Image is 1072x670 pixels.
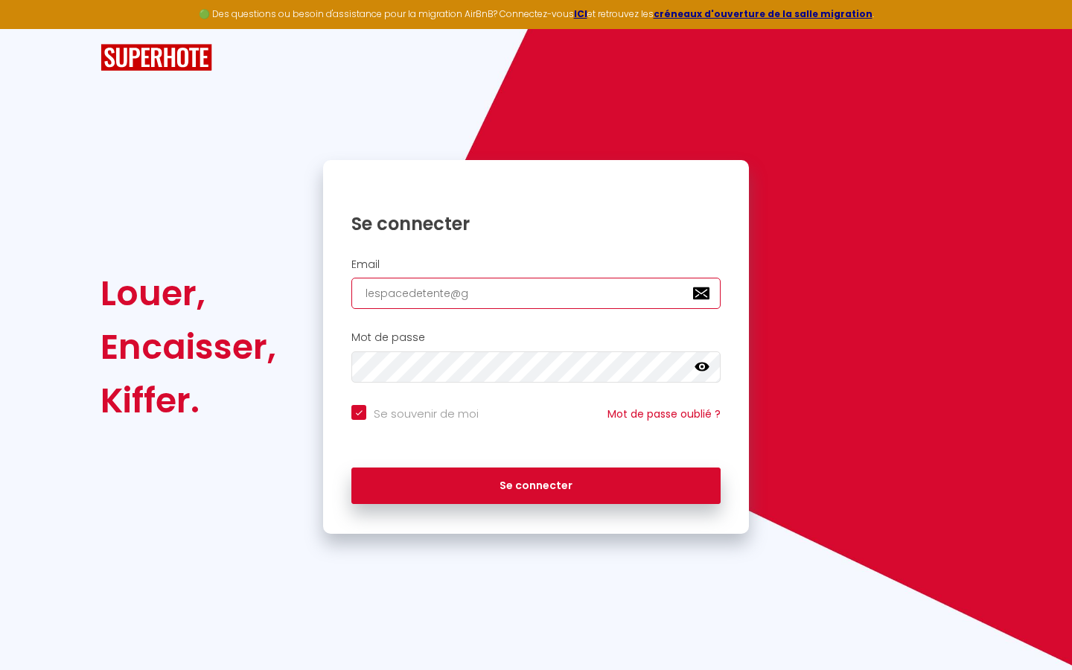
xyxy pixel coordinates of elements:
[351,278,721,309] input: Ton Email
[100,374,276,427] div: Kiffer.
[100,320,276,374] div: Encaisser,
[100,44,212,71] img: SuperHote logo
[351,468,721,505] button: Se connecter
[351,212,721,235] h1: Se connecter
[351,258,721,271] h2: Email
[607,406,721,421] a: Mot de passe oublié ?
[654,7,872,20] a: créneaux d'ouverture de la salle migration
[100,267,276,320] div: Louer,
[12,6,57,51] button: Ouvrir le widget de chat LiveChat
[574,7,587,20] a: ICI
[351,331,721,344] h2: Mot de passe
